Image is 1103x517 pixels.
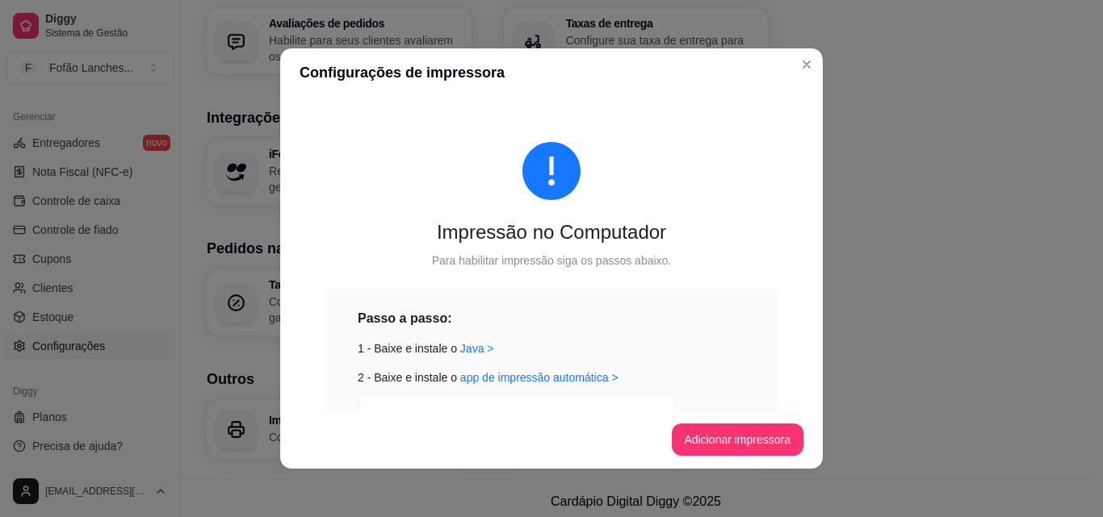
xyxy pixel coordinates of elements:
[794,52,820,77] button: Close
[358,340,745,357] div: 1 - Baixe e instale o
[460,371,619,384] a: app de impressão automática >
[325,252,778,269] div: Para habilitar impressão siga os passos abaixo.
[325,219,778,245] div: Impressão no Computador
[358,311,452,325] strong: Passo a passo:
[672,423,804,456] button: Adicionar impressora
[522,142,581,200] span: exclamation-circle
[280,48,823,97] header: Configurações de impressora
[460,342,494,355] a: Java >
[358,369,745,386] div: 2 - Baixe e instale o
